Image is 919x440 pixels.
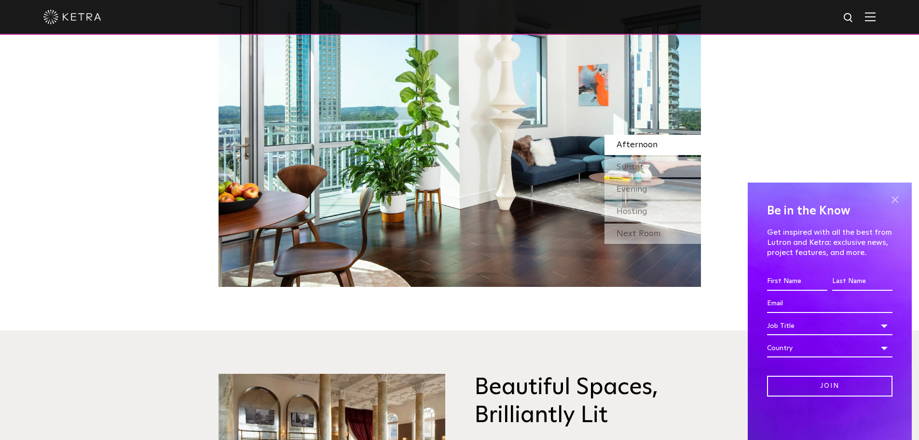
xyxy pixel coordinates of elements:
[767,202,892,220] h4: Be in the Know
[767,376,892,397] input: Join
[832,272,892,291] input: Last Name
[604,224,701,244] div: Next Room
[767,295,892,313] input: Email
[767,227,892,257] p: Get inspired with all the best from Lutron and Ketra: exclusive news, project features, and more.
[843,12,855,24] img: search icon
[767,272,827,291] input: First Name
[767,339,892,357] div: Country
[617,207,647,216] span: Hosting
[767,317,892,335] div: Job Title
[43,10,101,24] img: ketra-logo-2019-white
[474,374,701,429] h3: Beautiful Spaces, Brilliantly Lit
[865,12,876,21] img: Hamburger%20Nav.svg
[617,163,644,171] span: Sunset
[617,185,647,194] span: Evening
[617,141,658,149] span: Afternoon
